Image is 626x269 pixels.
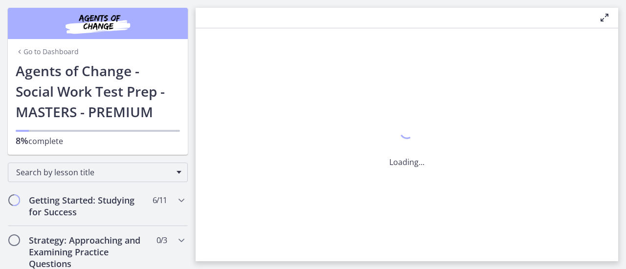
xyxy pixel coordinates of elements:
span: Search by lesson title [16,167,172,178]
p: Loading... [389,156,425,168]
h2: Getting Started: Studying for Success [29,194,148,218]
span: 0 / 3 [156,234,167,246]
img: Agents of Change [39,12,156,35]
div: 1 [389,122,425,145]
span: 6 / 11 [153,194,167,206]
a: Go to Dashboard [16,47,79,57]
span: 8% [16,135,28,146]
h1: Agents of Change - Social Work Test Prep - MASTERS - PREMIUM [16,61,180,122]
p: complete [16,135,180,147]
div: Search by lesson title [8,163,188,182]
